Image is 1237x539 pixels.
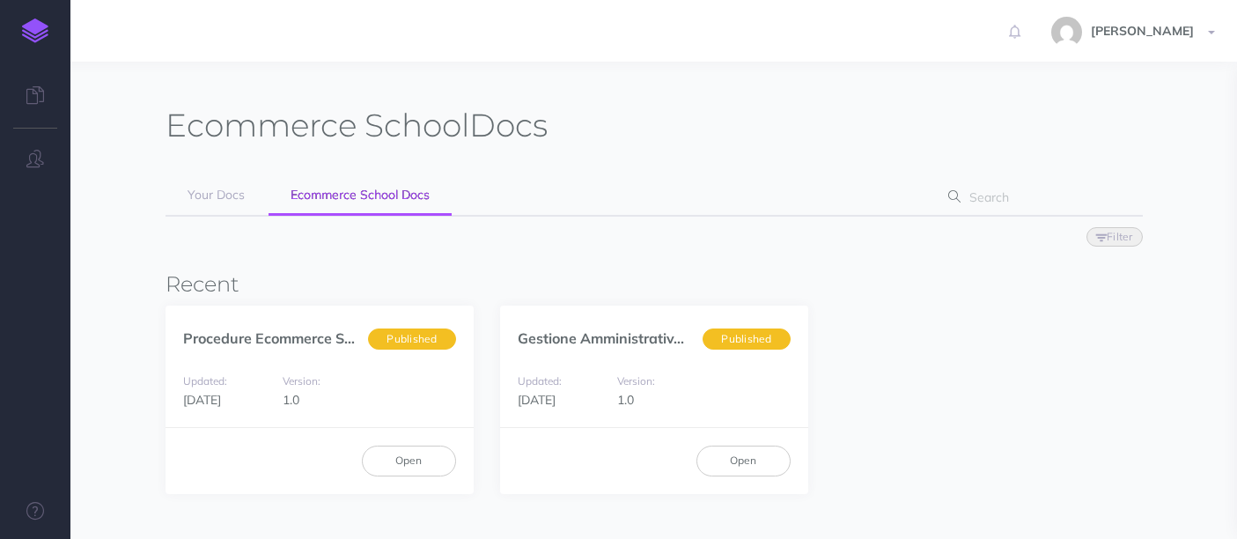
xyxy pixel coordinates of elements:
a: Open [362,446,456,476]
a: Procedure Ecommerce Sc... [183,329,362,347]
span: Ecommerce School [166,106,469,144]
a: Your Docs [166,176,267,215]
img: logo-mark.svg [22,18,48,43]
span: 1.0 [617,392,634,408]
span: [DATE] [518,392,556,408]
small: Version: [283,374,320,388]
small: Updated: [183,374,227,388]
h1: Docs [166,106,548,145]
span: [DATE] [183,392,221,408]
span: 1.0 [283,392,299,408]
a: Ecommerce School Docs [269,176,452,216]
h3: Recent [166,273,1143,296]
a: Open [696,446,791,476]
input: Search [964,181,1115,213]
span: Ecommerce School Docs [291,187,430,203]
span: [PERSON_NAME] [1082,23,1203,39]
small: Version: [617,374,655,388]
small: Updated: [518,374,562,388]
img: 773ddf364f97774a49de44848d81cdba.jpg [1051,17,1082,48]
span: Your Docs [188,187,245,203]
a: Gestione Amministrativ... [518,329,684,347]
button: Filter [1086,227,1143,247]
